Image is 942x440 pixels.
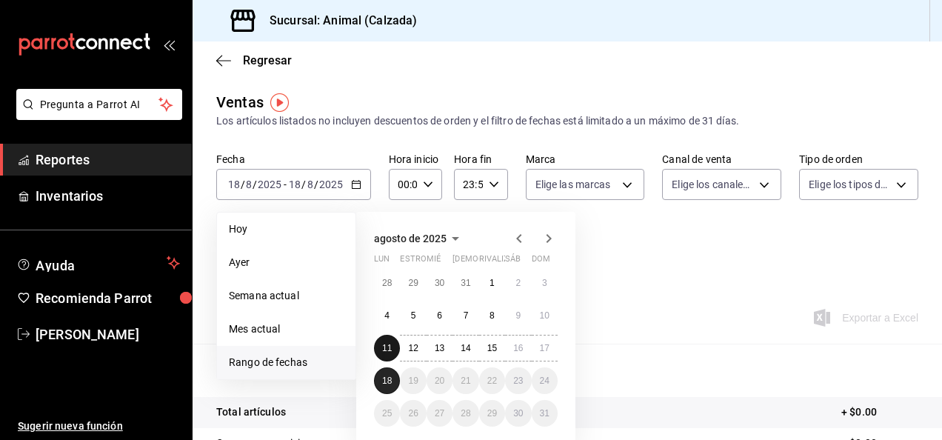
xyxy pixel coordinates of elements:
label: Hora inicio [389,154,442,164]
abbr: 8 de agosto de 2025 [490,310,495,321]
button: 6 de agosto de 2025 [427,302,452,329]
abbr: 17 de agosto de 2025 [540,343,549,353]
font: Recomienda Parrot [36,290,152,306]
span: Elige los canales de venta [672,177,754,192]
abbr: 23 de agosto de 2025 [513,376,523,386]
label: Hora fin [454,154,507,164]
abbr: 15 de agosto de 2025 [487,343,497,353]
font: Sugerir nueva función [18,420,123,432]
button: 26 de agosto de 2025 [400,400,426,427]
abbr: 31 de julio de 2025 [461,278,470,288]
button: 29 de agosto de 2025 [479,400,505,427]
span: Semana actual [229,288,344,304]
abbr: 9 de agosto de 2025 [515,310,521,321]
abbr: miércoles [427,254,441,270]
button: 1 de agosto de 2025 [479,270,505,296]
abbr: 30 de agosto de 2025 [513,408,523,419]
abbr: domingo [532,254,550,270]
abbr: 22 de agosto de 2025 [487,376,497,386]
button: 20 de agosto de 2025 [427,367,452,394]
span: / [314,179,318,190]
div: Ventas [216,91,264,113]
abbr: 12 de agosto de 2025 [408,343,418,353]
button: 3 de agosto de 2025 [532,270,558,296]
button: 27 de agosto de 2025 [427,400,452,427]
span: / [253,179,257,190]
input: ---- [318,179,344,190]
font: [PERSON_NAME] [36,327,139,342]
abbr: 11 de agosto de 2025 [382,343,392,353]
abbr: 21 de agosto de 2025 [461,376,470,386]
abbr: lunes [374,254,390,270]
span: Ayer [229,255,344,270]
abbr: 4 de agosto de 2025 [384,310,390,321]
abbr: 24 de agosto de 2025 [540,376,549,386]
button: 12 de agosto de 2025 [400,335,426,361]
h3: Sucursal: Animal (Calzada) [258,12,417,30]
button: 2 de agosto de 2025 [505,270,531,296]
a: Pregunta a Parrot AI [10,107,182,123]
abbr: 2 de agosto de 2025 [515,278,521,288]
font: Inventarios [36,188,103,204]
button: 15 de agosto de 2025 [479,335,505,361]
abbr: jueves [452,254,540,270]
button: 30 de julio de 2025 [427,270,452,296]
span: Pregunta a Parrot AI [40,97,159,113]
span: - [284,179,287,190]
button: 7 de agosto de 2025 [452,302,478,329]
abbr: 19 de agosto de 2025 [408,376,418,386]
label: Canal de venta [662,154,781,164]
abbr: 18 de agosto de 2025 [382,376,392,386]
abbr: 3 de agosto de 2025 [542,278,547,288]
abbr: 16 de agosto de 2025 [513,343,523,353]
button: 21 de agosto de 2025 [452,367,478,394]
font: Reportes [36,152,90,167]
abbr: 14 de agosto de 2025 [461,343,470,353]
label: Tipo de orden [799,154,918,164]
abbr: 10 de agosto de 2025 [540,310,549,321]
button: open_drawer_menu [163,39,175,50]
abbr: 30 de julio de 2025 [435,278,444,288]
abbr: 1 de agosto de 2025 [490,278,495,288]
input: -- [288,179,301,190]
button: 28 de agosto de 2025 [452,400,478,427]
input: -- [307,179,314,190]
span: / [241,179,245,190]
abbr: 13 de agosto de 2025 [435,343,444,353]
abbr: sábado [505,254,521,270]
button: 10 de agosto de 2025 [532,302,558,329]
abbr: 28 de agosto de 2025 [461,408,470,419]
div: Los artículos listados no incluyen descuentos de orden y el filtro de fechas está limitado a un m... [216,113,918,129]
abbr: 7 de agosto de 2025 [464,310,469,321]
label: Marca [526,154,645,164]
input: ---- [257,179,282,190]
input: -- [245,179,253,190]
abbr: 6 de agosto de 2025 [437,310,442,321]
abbr: 20 de agosto de 2025 [435,376,444,386]
button: 30 de agosto de 2025 [505,400,531,427]
abbr: 31 de agosto de 2025 [540,408,549,419]
span: Elige las marcas [535,177,611,192]
button: 19 de agosto de 2025 [400,367,426,394]
button: 22 de agosto de 2025 [479,367,505,394]
span: agosto de 2025 [374,233,447,244]
input: -- [227,179,241,190]
span: Rango de fechas [229,355,344,370]
button: 24 de agosto de 2025 [532,367,558,394]
button: 13 de agosto de 2025 [427,335,452,361]
abbr: 26 de agosto de 2025 [408,408,418,419]
button: Regresar [216,53,292,67]
label: Fecha [216,154,371,164]
button: 8 de agosto de 2025 [479,302,505,329]
button: 16 de agosto de 2025 [505,335,531,361]
button: 31 de julio de 2025 [452,270,478,296]
span: Elige los tipos de orden [809,177,891,192]
button: 29 de julio de 2025 [400,270,426,296]
abbr: 25 de agosto de 2025 [382,408,392,419]
abbr: 28 de julio de 2025 [382,278,392,288]
button: 9 de agosto de 2025 [505,302,531,329]
img: Marcador de información sobre herramientas [270,93,289,112]
button: 25 de agosto de 2025 [374,400,400,427]
button: 14 de agosto de 2025 [452,335,478,361]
